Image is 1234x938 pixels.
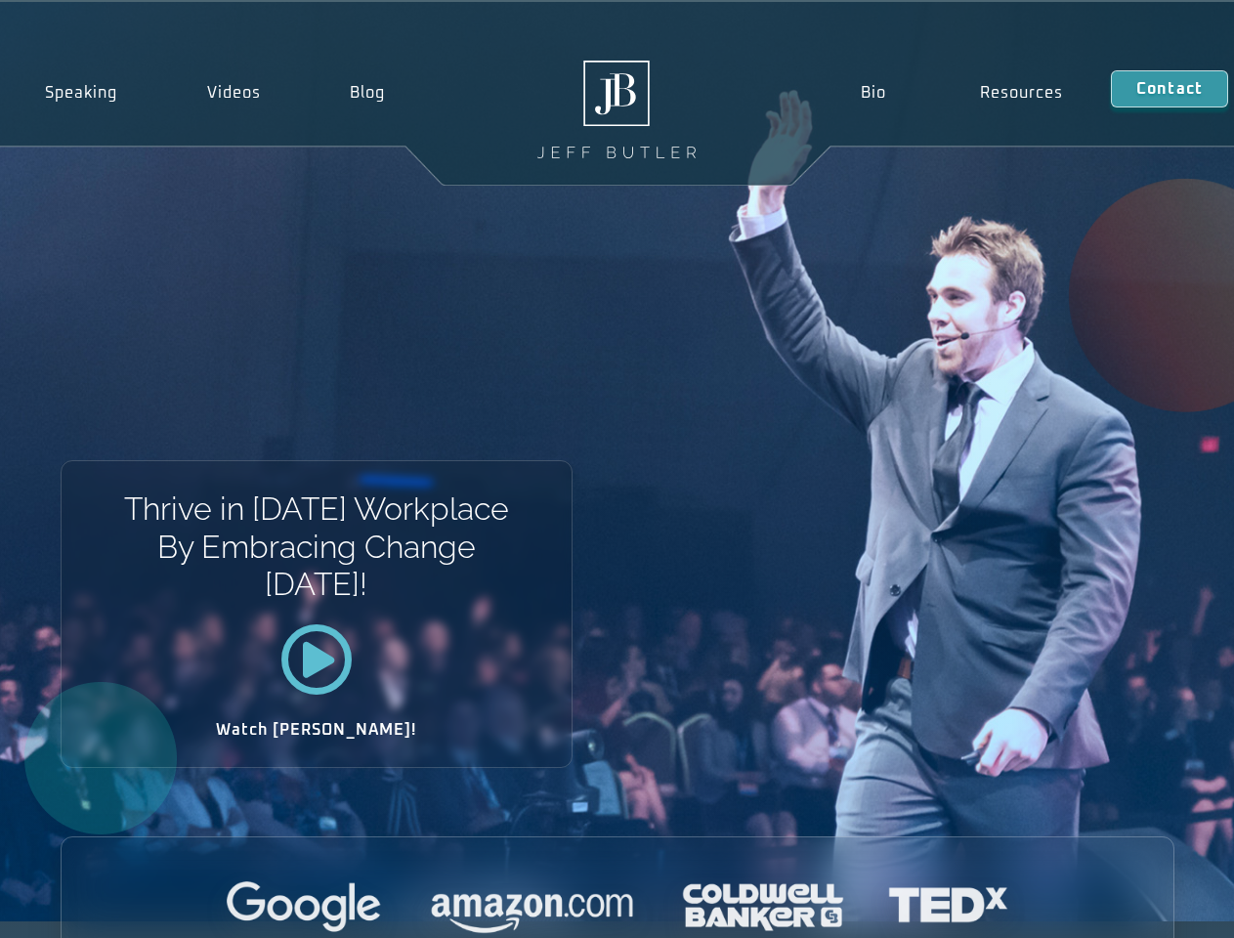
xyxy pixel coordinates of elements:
a: Videos [162,70,306,115]
a: Contact [1111,70,1228,107]
h1: Thrive in [DATE] Workplace By Embracing Change [DATE]! [122,490,510,603]
h2: Watch [PERSON_NAME]! [130,722,503,738]
a: Resources [933,70,1111,115]
a: Blog [305,70,430,115]
a: Bio [813,70,933,115]
nav: Menu [813,70,1110,115]
span: Contact [1136,81,1203,97]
